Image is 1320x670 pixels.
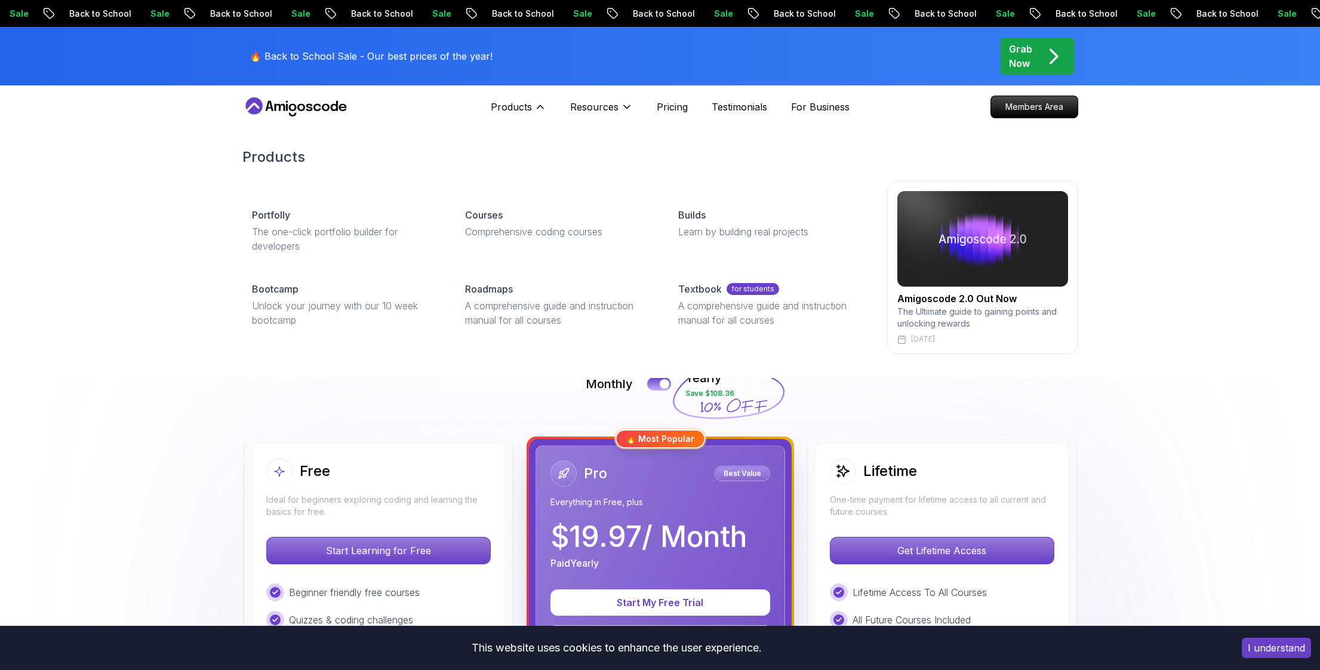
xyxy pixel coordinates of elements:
[588,8,626,20] p: Sale
[830,537,1054,564] button: Get Lifetime Access
[911,334,935,344] p: [DATE]
[678,282,722,296] p: Textbook
[712,100,767,114] a: Testimonials
[266,494,491,518] p: Ideal for beginners exploring coding and learning the basics for free.
[586,376,633,392] p: Monthly
[1152,8,1190,20] p: Sale
[863,462,917,481] h2: Lifetime
[727,283,779,295] p: for students
[853,613,971,627] p: All Future Courses Included
[491,100,532,114] p: Products
[789,8,870,20] p: Back to School
[716,468,768,480] p: Best Value
[678,225,863,239] p: Learn by building real projects
[1009,42,1032,70] p: Grab Now
[465,299,650,327] p: A comprehensive guide and instruction manual for all courses
[678,299,863,327] p: A comprehensive guide and instruction manual for all courses
[242,147,1078,167] h2: Products
[1242,638,1311,658] button: Accept cookies
[550,556,599,570] p: Paid Yearly
[897,291,1068,306] h2: Amigoscode 2.0 Out Now
[729,8,767,20] p: Sale
[990,96,1078,118] a: Members Area
[289,613,413,627] p: Quizzes & coding challenges
[507,8,588,20] p: Back to School
[1211,8,1293,20] p: Back to School
[853,585,987,600] p: Lifetime Access To All Courses
[1070,8,1152,20] p: Back to School
[669,198,872,248] a: BuildsLearn by building real projects
[930,8,1011,20] p: Back to School
[267,537,490,564] p: Start Learning for Free
[550,589,770,616] button: Start My Free Trial
[550,597,770,608] a: Start My Free Trial
[491,100,546,124] button: Products
[830,537,1054,564] p: Get Lifetime Access
[252,299,436,327] p: Unlock your journey with our 10 week bootcamp
[242,198,446,263] a: PortfollyThe one-click portfolio builder for developers
[550,496,770,508] p: Everything in Free, plus
[465,208,503,222] p: Courses
[266,545,491,557] a: Start Learning for Free
[300,462,330,481] h2: Free
[897,306,1068,330] p: The Ultimate guide to gaining points and unlocking rewards
[550,523,747,551] p: $ 19.97 / Month
[465,225,650,239] p: Comprehensive coding courses
[870,8,908,20] p: Sale
[887,181,1078,354] a: amigoscode 2.0Amigoscode 2.0 Out NowThe Ultimate guide to gaining points and unlocking rewards[DATE]
[366,8,447,20] p: Back to School
[465,282,513,296] p: Roadmaps
[1011,8,1049,20] p: Sale
[252,208,290,222] p: Portfolly
[456,198,659,248] a: CoursesComprehensive coding courses
[24,8,63,20] p: Sale
[165,8,204,20] p: Sale
[657,100,688,114] a: Pricing
[84,8,165,20] p: Back to School
[669,272,872,337] a: Textbookfor studentsA comprehensive guide and instruction manual for all courses
[584,464,607,483] h2: Pro
[570,100,619,114] p: Resources
[648,8,729,20] p: Back to School
[830,494,1054,518] p: One-time payment for lifetime access to all current and future courses.
[225,8,306,20] p: Back to School
[678,208,706,222] p: Builds
[991,96,1078,118] p: Members Area
[897,191,1068,287] img: amigoscode 2.0
[289,585,420,600] p: Beginner friendly free courses
[9,635,1224,661] div: This website uses cookies to enhance the user experience.
[791,100,850,114] a: For Business
[830,545,1054,557] a: Get Lifetime Access
[250,49,493,63] p: 🔥 Back to School Sale - Our best prices of the year!
[456,272,659,337] a: RoadmapsA comprehensive guide and instruction manual for all courses
[570,100,633,124] button: Resources
[252,225,436,253] p: The one-click portfolio builder for developers
[266,537,491,564] button: Start Learning for Free
[447,8,485,20] p: Sale
[306,8,344,20] p: Sale
[242,272,446,337] a: BootcampUnlock your journey with our 10 week bootcamp
[565,595,756,610] p: Start My Free Trial
[252,282,299,296] p: Bootcamp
